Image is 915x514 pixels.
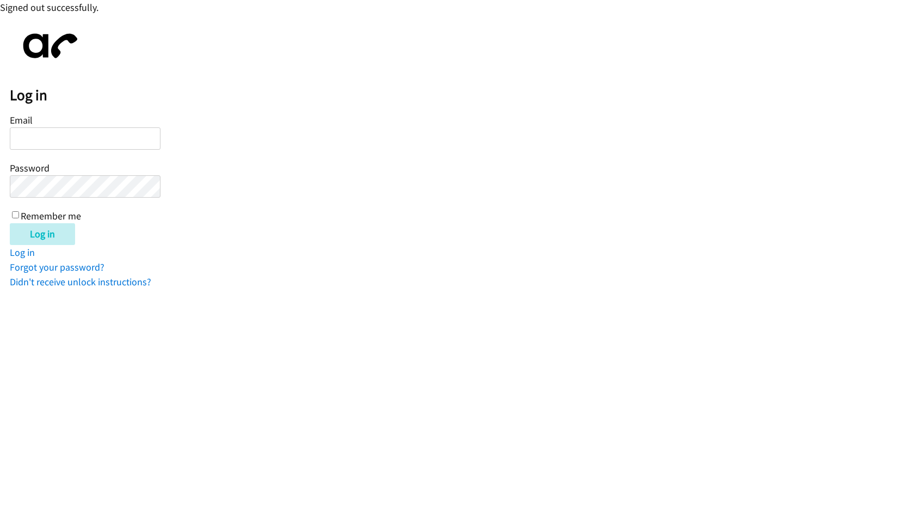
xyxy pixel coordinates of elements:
a: Didn't receive unlock instructions? [10,276,151,288]
h2: Log in [10,86,915,105]
label: Email [10,114,33,126]
img: aphone-8a226864a2ddd6a5e75d1ebefc011f4aa8f32683c2d82f3fb0802fe031f96514.svg [10,25,86,68]
a: Log in [10,246,35,259]
a: Forgot your password? [10,261,104,273]
input: Log in [10,223,75,245]
label: Password [10,162,50,174]
label: Remember me [21,210,81,222]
